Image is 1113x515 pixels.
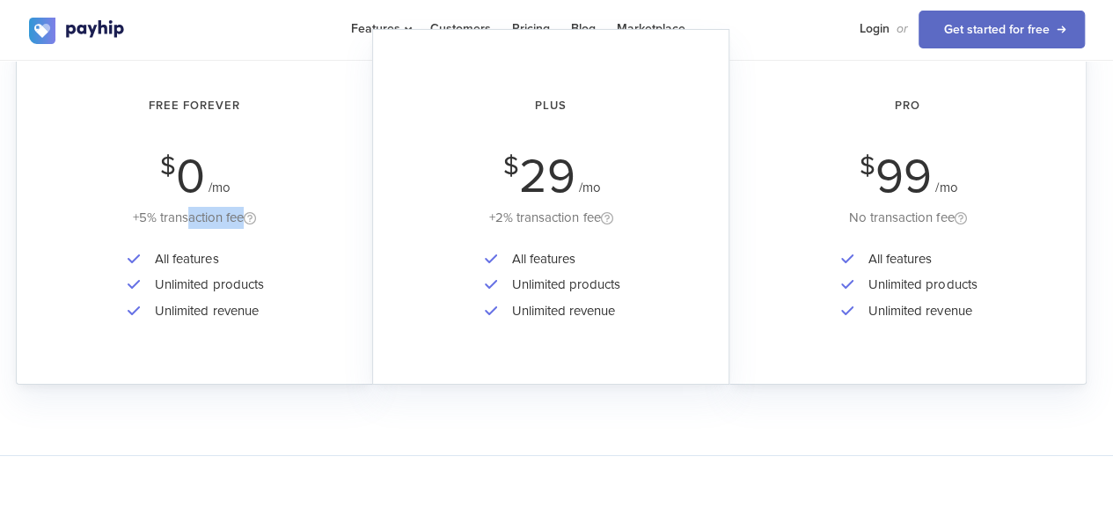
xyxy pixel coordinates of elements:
span: $ [503,156,519,177]
span: 99 [875,148,932,205]
span: 29 [519,148,575,205]
div: +5% transaction fee [41,207,348,229]
span: $ [860,156,875,177]
span: Features [351,21,409,36]
span: /mo [209,180,231,195]
li: Unlimited revenue [146,298,263,324]
span: /mo [579,180,601,195]
li: Unlimited products [146,272,263,298]
li: All features [503,246,620,272]
li: All features [860,246,977,272]
a: Get started for free [919,11,1085,48]
span: /mo [935,180,957,195]
li: Unlimited revenue [860,298,977,324]
li: Unlimited products [503,272,620,298]
h2: Pro [754,83,1061,129]
img: logo.svg [29,18,126,44]
h2: Free Forever [41,83,348,129]
span: 0 [176,148,205,205]
div: +2% transaction fee [398,207,704,229]
div: No transaction fee [754,207,1061,229]
span: $ [160,156,176,177]
h2: Plus [398,83,704,129]
li: All features [146,246,263,272]
li: Unlimited products [860,272,977,298]
li: Unlimited revenue [503,298,620,324]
